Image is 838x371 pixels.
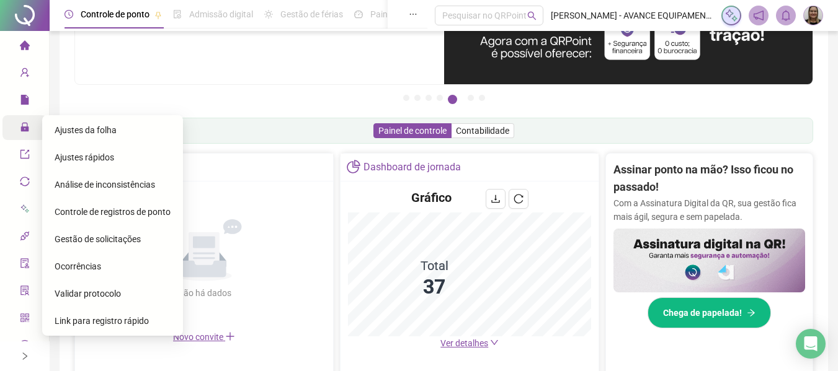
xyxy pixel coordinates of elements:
[20,253,30,277] span: audit
[411,189,452,206] h4: Gráfico
[804,6,822,25] img: 23131
[55,234,141,244] span: Gestão de solicitações
[491,194,501,204] span: download
[378,126,447,136] span: Painel de controle
[514,194,524,204] span: reload
[20,35,30,59] span: home
[370,9,419,19] span: Painel do DP
[363,157,461,178] div: Dashboard de jornada
[20,144,30,168] span: export
[468,95,474,101] button: 6
[440,338,499,348] a: Ver detalhes down
[409,10,417,19] span: ellipsis
[551,9,714,22] span: [PERSON_NAME] - AVANCE EQUIPAMENTOS E ACESSORIOS DE SAUDE E ESTETICA LTDA
[55,289,121,299] span: Validar protocolo
[796,329,826,359] div: Open Intercom Messenger
[479,95,485,101] button: 7
[225,331,235,341] span: plus
[354,10,363,19] span: dashboard
[20,307,30,332] span: qrcode
[448,95,457,104] button: 5
[173,10,182,19] span: file-done
[527,11,537,20] span: search
[55,125,117,135] span: Ajustes da folha
[189,9,253,19] span: Admissão digital
[347,160,360,173] span: pie-chart
[20,352,29,360] span: right
[20,116,30,141] span: lock
[663,306,742,320] span: Chega de papelada!
[147,286,261,300] div: Não há dados
[613,161,805,196] h2: Assinar ponto na mão? Isso ficou no passado!
[724,9,738,22] img: sparkle-icon.fc2bf0ac1784a2077858766a79e2daf3.svg
[440,338,488,348] span: Ver detalhes
[55,207,171,217] span: Controle de registros de ponto
[753,10,764,21] span: notification
[20,334,30,359] span: dollar
[154,11,162,19] span: pushpin
[747,308,756,317] span: arrow-right
[437,95,443,101] button: 4
[20,171,30,196] span: sync
[173,332,235,342] span: Novo convite
[81,9,149,19] span: Controle de ponto
[648,297,771,328] button: Chega de papelada!
[490,338,499,347] span: down
[20,89,30,114] span: file
[280,9,343,19] span: Gestão de férias
[426,95,432,101] button: 3
[65,10,73,19] span: clock-circle
[613,196,805,224] p: Com a Assinatura Digital da QR, sua gestão fica mais ágil, segura e sem papelada.
[264,10,273,19] span: sun
[55,316,149,326] span: Link para registro rápido
[20,225,30,250] span: api
[780,10,791,21] span: bell
[55,261,101,271] span: Ocorrências
[414,95,421,101] button: 2
[55,180,155,190] span: Análise de inconsistências
[55,152,114,162] span: Ajustes rápidos
[403,95,409,101] button: 1
[20,62,30,87] span: user-add
[613,229,805,292] img: banner%2F02c71560-61a6-44d4-94b9-c8ab97240462.png
[20,280,30,305] span: solution
[456,126,509,136] span: Contabilidade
